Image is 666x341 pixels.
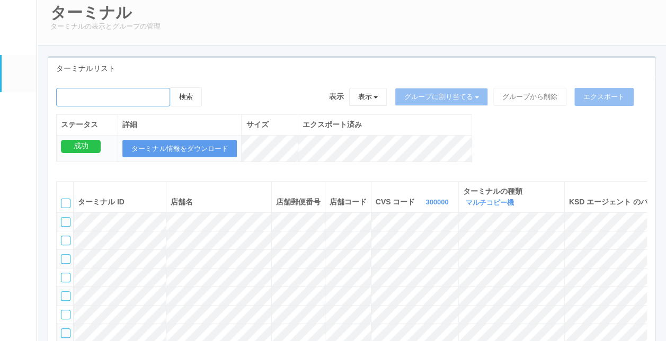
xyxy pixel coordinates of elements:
[349,88,387,106] button: 表示
[2,190,37,222] a: アラート設定
[423,197,454,208] button: 300000
[122,119,237,130] div: 詳細
[170,87,202,106] button: 検索
[50,4,653,21] h2: ターミナル
[395,88,488,106] button: グループに割り当てる
[2,125,37,157] a: メンテナンス通知
[2,222,37,255] a: コンテンツプリント
[2,22,37,55] a: ユーザー
[2,157,37,190] a: クライアントリンク
[425,198,451,206] a: 300000
[276,198,321,206] span: 店舗郵便番号
[574,88,634,106] button: エクスポート
[61,119,113,130] div: ステータス
[78,196,162,208] div: ターミナル ID
[463,186,525,197] span: ターミナルの種類
[48,58,655,79] div: ターミナルリスト
[246,119,293,130] div: サイズ
[466,199,517,207] a: マルチコピー機
[2,92,37,124] a: パッケージ
[2,55,37,92] a: ターミナル
[376,196,418,208] span: CVS コード
[493,88,566,106] button: グループから削除
[122,140,237,158] button: ターミナル情報をダウンロード
[330,198,367,206] span: 店舗コード
[50,21,653,32] p: ターミナルの表示とグループの管理
[303,119,467,130] div: エクスポート済み
[171,198,193,206] span: 店舗名
[61,140,101,153] div: 成功
[463,198,519,208] button: マルチコピー機
[2,255,37,287] a: ドキュメントを管理
[329,91,344,102] span: 表示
